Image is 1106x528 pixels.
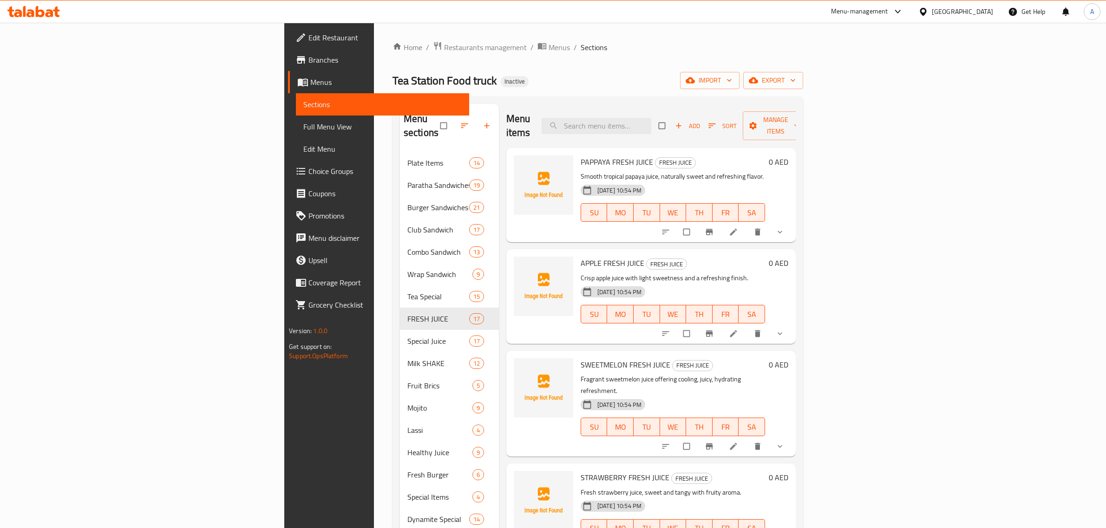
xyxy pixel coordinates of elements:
span: Tea Station Food truck [393,70,497,91]
span: Select to update [678,438,697,455]
span: 1.0.0 [313,325,327,337]
span: FR [716,420,735,434]
div: Milk SHAKE12 [400,352,499,374]
a: Menu disclaimer [288,227,469,249]
span: TU [637,420,656,434]
div: items [469,180,484,191]
button: sort-choices [655,222,678,242]
span: Fresh Burger [407,469,472,480]
span: Coupons [308,188,462,199]
button: TH [686,418,713,436]
svg: Show Choices [775,442,785,451]
span: Tea Special [407,291,469,302]
svg: Show Choices [775,227,785,237]
button: FR [713,203,739,222]
button: TH [686,305,713,323]
div: Special Items4 [400,486,499,508]
button: delete [747,323,770,344]
a: Edit menu item [729,442,740,451]
span: A [1090,6,1094,17]
div: FRESH JUICE [655,157,696,168]
span: SA [742,206,761,219]
button: TU [634,418,660,436]
span: Sections [581,42,607,53]
div: items [472,469,484,480]
div: items [469,202,484,213]
button: WE [660,203,687,222]
img: SWEETMELON FRESH JUICE [514,358,573,418]
button: WE [660,418,687,436]
span: Select all sections [435,117,454,135]
span: FR [716,206,735,219]
div: items [469,313,484,324]
span: Edit Menu [303,143,462,155]
span: 21 [470,203,484,212]
span: 17 [470,337,484,346]
a: Restaurants management [433,41,527,53]
div: items [469,224,484,235]
span: [DATE] 10:54 PM [594,502,645,510]
span: TH [690,420,709,434]
span: Paratha Sandwiches [407,180,469,191]
span: Inactive [501,77,529,85]
span: 12 [470,359,484,368]
div: Lassi [407,425,472,436]
button: Add [673,119,702,133]
button: Add section [477,116,499,136]
span: FRESH JUICE [647,259,687,270]
button: import [680,72,740,89]
span: Sections [303,99,462,110]
div: items [469,291,484,302]
span: Special Juice [407,335,469,347]
span: SU [585,206,603,219]
span: import [687,75,732,86]
a: Edit Menu [296,138,469,160]
div: Inactive [501,76,529,87]
button: SU [581,305,607,323]
p: Smooth tropical papaya juice, naturally sweet and refreshing flavor. [581,171,765,182]
nav: breadcrumb [393,41,803,53]
span: WE [664,206,683,219]
span: 17 [470,225,484,234]
button: show more [770,222,792,242]
span: Menus [310,77,462,88]
span: Healthy Juice [407,447,472,458]
span: 15 [470,292,484,301]
div: Plate Items [407,157,469,168]
button: sort-choices [655,436,678,457]
span: FRESH JUICE [672,473,712,484]
button: SA [739,203,765,222]
div: Dynamite Special [407,514,469,525]
a: Coupons [288,182,469,205]
span: 4 [473,493,484,502]
div: FRESH JUICE [671,473,712,484]
a: Coverage Report [288,271,469,294]
span: MO [611,308,630,321]
p: Crisp apple juice with light sweetness and a refreshing finish. [581,272,765,284]
span: FR [716,308,735,321]
div: items [472,269,484,280]
div: FRESH JUICE17 [400,308,499,330]
a: Upsell [288,249,469,271]
span: Promotions [308,210,462,221]
div: FRESH JUICE [407,313,469,324]
svg: Show Choices [775,329,785,338]
span: 9 [473,448,484,457]
div: Combo Sandwich [407,246,469,258]
div: Lassi4 [400,419,499,441]
button: TH [686,203,713,222]
p: Fresh strawberry juice, sweet and tangy with fruity aroma. [581,487,765,498]
button: FR [713,305,739,323]
span: Add item [673,119,702,133]
button: WE [660,305,687,323]
button: MO [607,305,634,323]
span: Burger Sandwiches [407,202,469,213]
span: export [751,75,796,86]
span: Coverage Report [308,277,462,288]
div: Tea Special15 [400,285,499,308]
button: show more [770,323,792,344]
button: delete [747,222,770,242]
div: Milk SHAKE [407,358,469,369]
a: Full Menu View [296,116,469,138]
